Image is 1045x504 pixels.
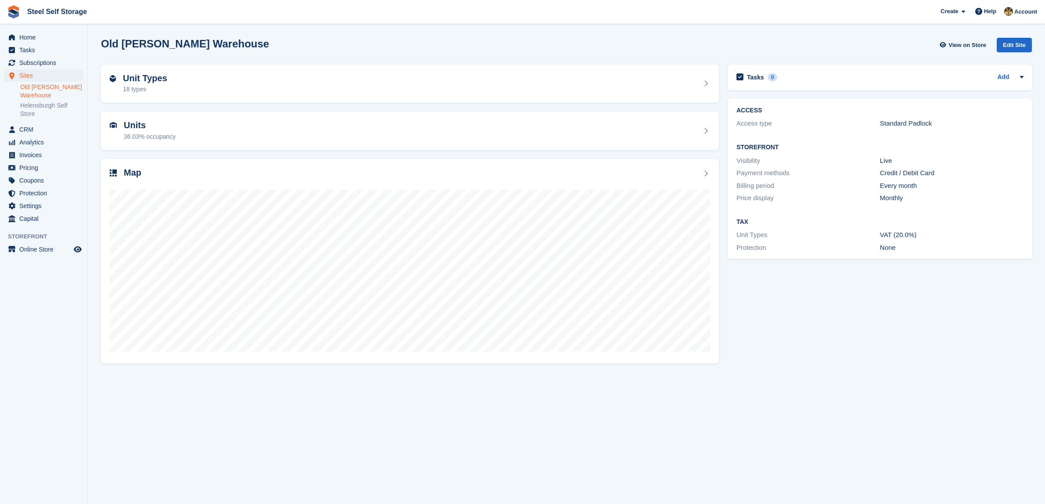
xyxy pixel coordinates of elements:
a: menu [4,174,83,187]
div: Unit Types [736,230,880,240]
a: menu [4,187,83,199]
div: Credit / Debit Card [880,168,1023,178]
a: menu [4,212,83,225]
img: map-icn-33ee37083ee616e46c38cad1a60f524a97daa1e2b2c8c0bc3eb3415660979fc1.svg [110,169,117,176]
a: menu [4,149,83,161]
h2: Tasks [747,73,764,81]
a: Edit Site [997,38,1032,56]
a: Map [101,159,719,364]
span: Settings [19,200,72,212]
div: 18 types [123,85,167,94]
a: menu [4,123,83,136]
a: Steel Self Storage [24,4,90,19]
img: James Steel [1004,7,1013,16]
div: 0 [768,73,778,81]
h2: Map [124,168,141,178]
span: Capital [19,212,72,225]
img: stora-icon-8386f47178a22dfd0bd8f6a31ec36ba5ce8667c1dd55bd0f319d3a0aa187defe.svg [7,5,20,18]
a: menu [4,136,83,148]
div: None [880,243,1023,253]
a: View on Store [938,38,990,52]
span: CRM [19,123,72,136]
h2: Units [124,120,176,130]
a: menu [4,44,83,56]
a: menu [4,31,83,43]
a: Add [997,72,1009,83]
span: Sites [19,69,72,82]
span: Analytics [19,136,72,148]
a: Unit Types 18 types [101,65,719,103]
h2: Old [PERSON_NAME] Warehouse [101,38,269,50]
div: Protection [736,243,880,253]
h2: Tax [736,219,1023,226]
h2: ACCESS [736,107,1023,114]
span: Invoices [19,149,72,161]
a: menu [4,57,83,69]
div: Live [880,156,1023,166]
span: Coupons [19,174,72,187]
a: Units 36.03% occupancy [101,112,719,150]
div: Access type [736,119,880,129]
img: unit-icn-7be61d7bf1b0ce9d3e12c5938cc71ed9869f7b940bace4675aadf7bd6d80202e.svg [110,122,117,128]
div: Payment methods [736,168,880,178]
a: menu [4,200,83,212]
a: menu [4,69,83,82]
span: Storefront [8,232,87,241]
span: Account [1014,7,1037,16]
h2: Unit Types [123,73,167,83]
span: Tasks [19,44,72,56]
h2: Storefront [736,144,1023,151]
div: VAT (20.0%) [880,230,1023,240]
div: Every month [880,181,1023,191]
div: Billing period [736,181,880,191]
span: Protection [19,187,72,199]
span: Online Store [19,243,72,256]
div: Edit Site [997,38,1032,52]
span: Pricing [19,162,72,174]
a: menu [4,243,83,256]
div: Visibility [736,156,880,166]
a: Helensburgh Self Store [20,101,83,118]
div: 36.03% occupancy [124,132,176,141]
span: Create [941,7,958,16]
a: Preview store [72,244,83,255]
a: Old [PERSON_NAME] Warehouse [20,83,83,100]
span: Subscriptions [19,57,72,69]
span: View on Store [948,41,986,50]
img: unit-type-icn-2b2737a686de81e16bb02015468b77c625bbabd49415b5ef34ead5e3b44a266d.svg [110,75,116,82]
span: Help [984,7,996,16]
div: Monthly [880,193,1023,203]
div: Standard Padlock [880,119,1023,129]
span: Home [19,31,72,43]
div: Price display [736,193,880,203]
a: menu [4,162,83,174]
